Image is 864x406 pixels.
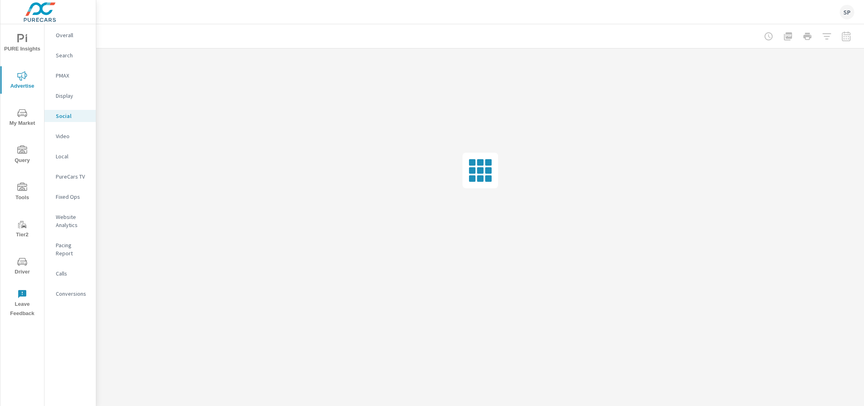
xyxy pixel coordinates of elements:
span: Advertise [3,71,42,91]
div: PureCars TV [44,170,96,183]
p: Search [56,51,89,59]
div: Website Analytics [44,211,96,231]
div: Search [44,49,96,61]
p: Overall [56,31,89,39]
div: Video [44,130,96,142]
span: Driver [3,257,42,277]
div: Calls [44,267,96,280]
p: Pacing Report [56,241,89,257]
div: PMAX [44,69,96,82]
p: Display [56,92,89,100]
div: Fixed Ops [44,191,96,203]
p: Social [56,112,89,120]
p: PMAX [56,72,89,80]
p: Website Analytics [56,213,89,229]
span: Leave Feedback [3,289,42,318]
p: PureCars TV [56,172,89,181]
p: Fixed Ops [56,193,89,201]
span: Query [3,145,42,165]
div: SP [840,5,854,19]
p: Local [56,152,89,160]
p: Conversions [56,290,89,298]
p: Calls [56,269,89,278]
span: Tier2 [3,220,42,240]
div: Display [44,90,96,102]
div: Local [44,150,96,162]
div: nav menu [0,24,44,322]
div: Pacing Report [44,239,96,259]
div: Social [44,110,96,122]
p: Video [56,132,89,140]
div: Overall [44,29,96,41]
span: My Market [3,108,42,128]
div: Conversions [44,288,96,300]
span: PURE Insights [3,34,42,54]
span: Tools [3,183,42,202]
